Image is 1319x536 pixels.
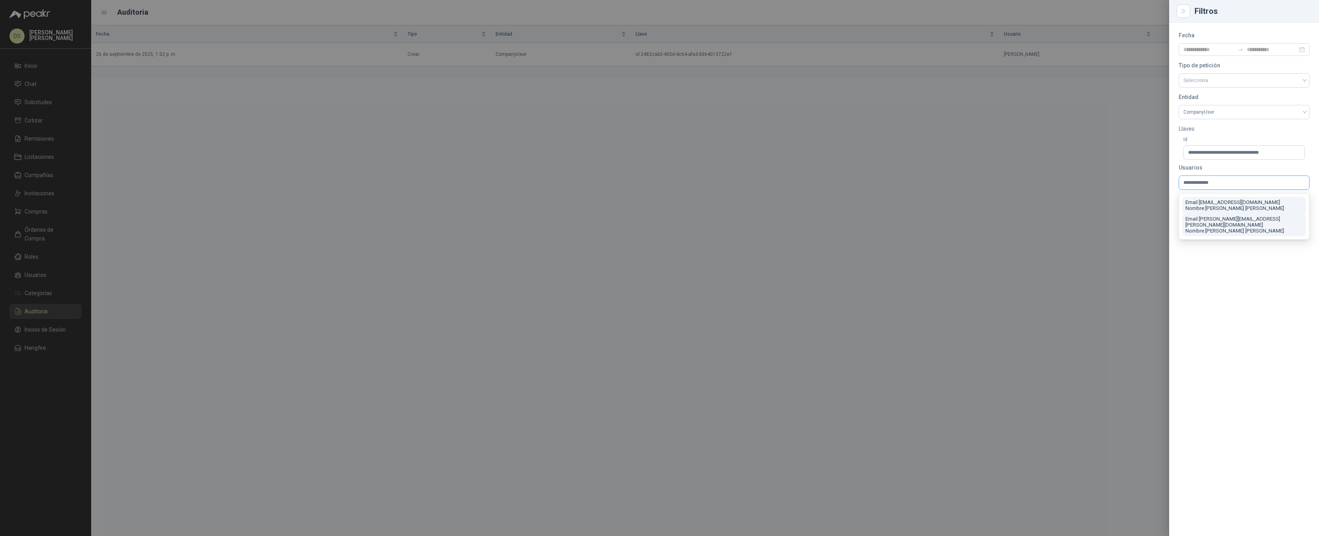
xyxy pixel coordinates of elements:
h3: Fecha [1179,32,1309,38]
span: CompanyUser [1183,106,1305,118]
h3: Usuarios [1179,164,1309,171]
span: swap-right [1237,46,1244,53]
button: Email:[PERSON_NAME][EMAIL_ADDRESS][PERSON_NAME][DOMAIN_NAME] Nombre:[PERSON_NAME] [PERSON_NAME] [1182,214,1306,236]
span: to [1237,46,1244,53]
button: Email:[EMAIL_ADDRESS][DOMAIN_NAME] Nombre:[PERSON_NAME] [PERSON_NAME] [1182,197,1306,214]
span: Email: [PERSON_NAME][EMAIL_ADDRESS][PERSON_NAME][DOMAIN_NAME] Nombre: [PERSON_NAME] [PERSON_NAME] [1185,216,1284,234]
h3: Tipo de petición [1179,62,1309,69]
div: Filtros [1195,7,1309,15]
span: Email: [EMAIL_ADDRESS][DOMAIN_NAME] Nombre: [PERSON_NAME] [PERSON_NAME] [1185,199,1284,211]
span: Llaves [1179,126,1309,132]
button: Close [1179,6,1188,16]
h3: Entidad [1179,94,1309,100]
label: Id [1183,137,1305,142]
